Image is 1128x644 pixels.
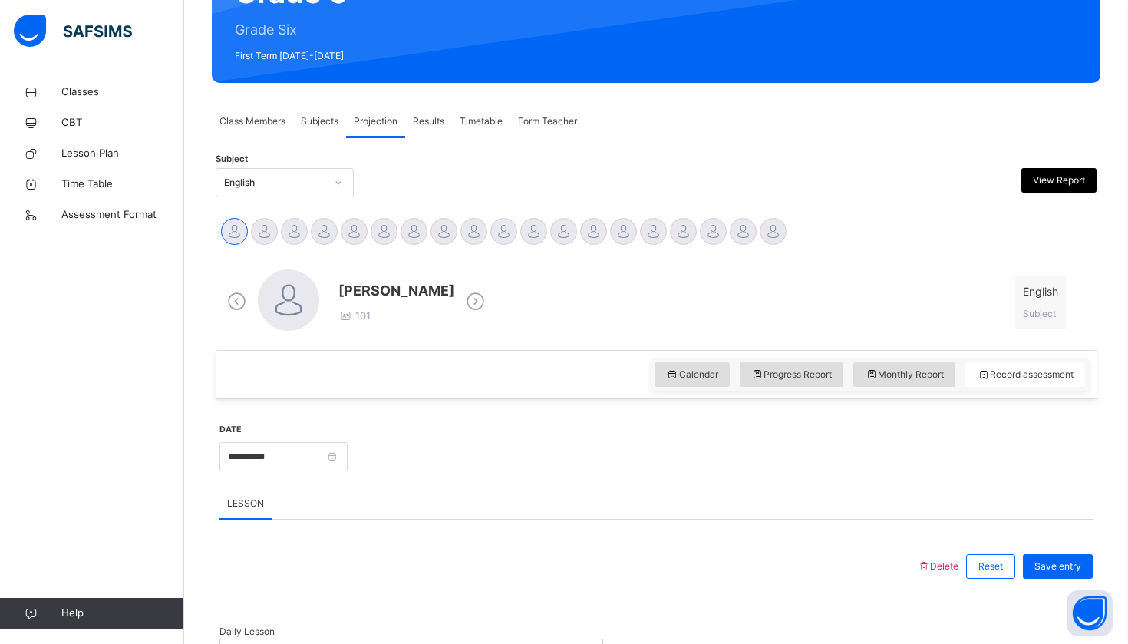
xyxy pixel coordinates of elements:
span: Form Teacher [518,114,577,128]
span: Record assessment [977,368,1074,381]
span: Progress Report [751,368,833,381]
span: Subjects [301,114,338,128]
img: safsims [14,15,132,47]
span: Results [413,114,444,128]
span: Lesson Plan [61,146,184,161]
span: Class Members [219,114,285,128]
span: View Report [1033,173,1085,187]
span: Projection [354,114,397,128]
span: Daily Lesson [219,625,603,639]
span: CBT [61,115,184,130]
span: Reset [978,560,1003,573]
span: Subject [1023,308,1056,319]
span: Save entry [1034,560,1081,573]
span: Assessment Format [61,207,184,223]
span: Monthly Report [865,368,944,381]
label: Date [219,424,242,436]
span: Help [61,606,183,621]
span: Timetable [460,114,503,128]
span: Time Table [61,177,184,192]
span: 101 [338,309,371,322]
span: Delete [917,560,958,572]
div: English [224,176,325,190]
span: English [1023,283,1058,299]
button: Open asap [1067,590,1113,636]
span: LESSON [227,497,264,510]
span: Classes [61,84,184,100]
span: [PERSON_NAME] [338,280,454,301]
span: Calendar [666,368,718,381]
span: Subject [216,153,248,166]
